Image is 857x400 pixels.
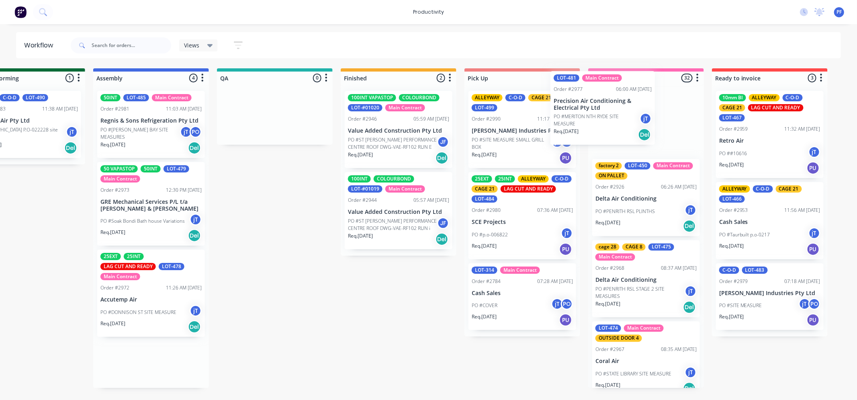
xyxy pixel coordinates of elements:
[184,41,199,49] span: Views
[837,8,842,16] span: PF
[409,6,448,18] div: productivity
[14,6,27,18] img: Factory
[92,37,171,53] input: Search for orders...
[24,41,57,50] div: Workflow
